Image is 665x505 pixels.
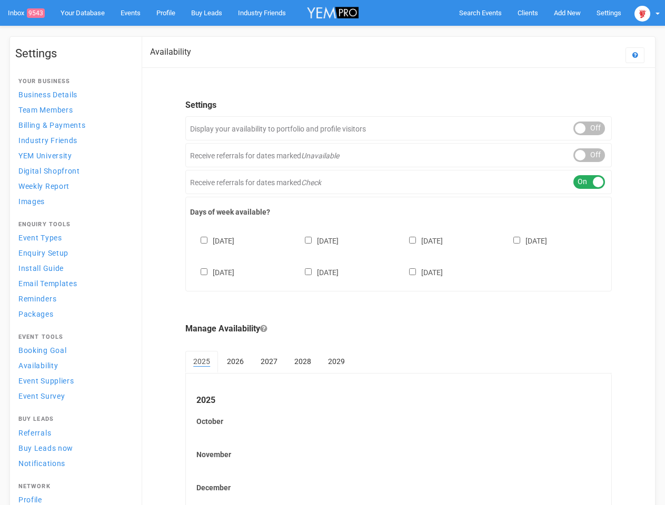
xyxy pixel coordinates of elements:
a: Weekly Report [15,179,131,193]
em: Check [301,178,321,187]
a: Reminders [15,291,131,306]
legend: 2025 [196,395,601,407]
a: Business Details [15,87,131,102]
a: 2028 [286,351,319,372]
a: Billing & Payments [15,118,131,132]
a: Digital Shopfront [15,164,131,178]
label: [DATE] [399,266,443,278]
em: Unavailable [301,151,339,160]
a: Team Members [15,103,131,117]
span: Event Survey [18,392,65,400]
h4: Network [18,483,128,490]
a: 2025 [185,351,218,373]
h4: Enquiry Tools [18,221,128,228]
a: Availability [15,358,131,372]
span: Search Events [459,9,502,17]
label: [DATE] [294,235,339,246]
a: 2029 [320,351,353,372]
span: Add New [554,9,581,17]
a: Booking Goal [15,343,131,357]
span: Clients [518,9,538,17]
span: Packages [18,310,54,318]
a: Event Suppliers [15,373,131,388]
span: Booking Goal [18,346,66,355]
span: Team Members [18,106,73,114]
label: December [196,482,601,493]
input: [DATE] [305,237,312,244]
a: Install Guide [15,261,131,275]
span: Billing & Payments [18,121,86,129]
label: October [196,416,601,427]
label: [DATE] [294,266,339,278]
input: [DATE] [201,237,207,244]
input: [DATE] [409,237,416,244]
span: Business Details [18,90,77,99]
span: Weekly Report [18,182,70,190]
a: Images [15,194,131,208]
img: open-uri20250107-2-1pbi2ie [634,6,650,22]
h4: Buy Leads [18,416,128,422]
label: [DATE] [190,266,234,278]
a: Event Survey [15,389,131,403]
span: Enquiry Setup [18,249,68,257]
h4: Your Business [18,78,128,85]
input: [DATE] [513,237,520,244]
span: Digital Shopfront [18,167,80,175]
span: Install Guide [18,264,64,272]
label: November [196,449,601,460]
a: Notifications [15,456,131,470]
div: Display your availability to portfolio and profile visitors [185,116,612,140]
h1: Settings [15,47,131,60]
h4: Event Tools [18,334,128,340]
span: 9543 [27,8,45,18]
a: Enquiry Setup [15,246,131,260]
label: [DATE] [503,235,547,246]
span: Event Types [18,234,62,242]
input: [DATE] [201,268,207,275]
h2: Availability [150,47,191,57]
input: [DATE] [409,268,416,275]
legend: Manage Availability [185,323,612,335]
span: Event Suppliers [18,377,74,385]
label: Days of week available? [190,207,607,217]
span: Availability [18,361,58,370]
a: 2027 [253,351,285,372]
span: Reminders [18,295,56,303]
span: Notifications [18,459,65,468]
a: 2026 [219,351,252,372]
div: Receive referrals for dates marked [185,143,612,167]
a: Buy Leads now [15,441,131,455]
a: YEM University [15,148,131,163]
a: Event Types [15,230,131,245]
span: Email Templates [18,279,77,288]
label: [DATE] [190,235,234,246]
span: YEM University [18,151,72,160]
a: Referrals [15,426,131,440]
span: Images [18,197,45,206]
legend: Settings [185,99,612,112]
a: Packages [15,307,131,321]
a: Email Templates [15,276,131,290]
div: Receive referrals for dates marked [185,170,612,194]
input: [DATE] [305,268,312,275]
a: Industry Friends [15,133,131,147]
label: [DATE] [399,235,443,246]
